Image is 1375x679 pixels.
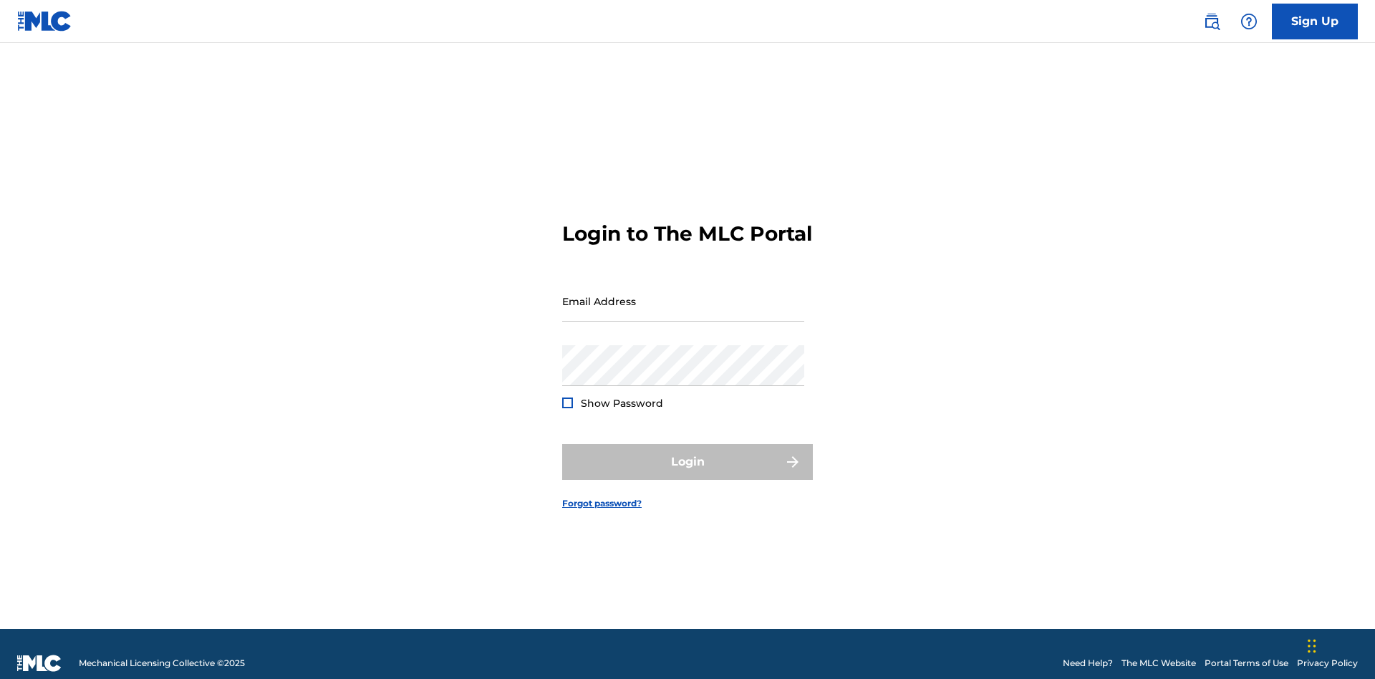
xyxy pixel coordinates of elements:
[1063,657,1113,670] a: Need Help?
[17,655,62,672] img: logo
[562,497,642,510] a: Forgot password?
[1205,657,1288,670] a: Portal Terms of Use
[1235,7,1263,36] div: Help
[581,397,663,410] span: Show Password
[1303,610,1375,679] iframe: Chat Widget
[17,11,72,32] img: MLC Logo
[79,657,245,670] span: Mechanical Licensing Collective © 2025
[1308,625,1316,668] div: Drag
[562,221,812,246] h3: Login to The MLC Portal
[1121,657,1196,670] a: The MLC Website
[1297,657,1358,670] a: Privacy Policy
[1272,4,1358,39] a: Sign Up
[1240,13,1258,30] img: help
[1203,13,1220,30] img: search
[1197,7,1226,36] a: Public Search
